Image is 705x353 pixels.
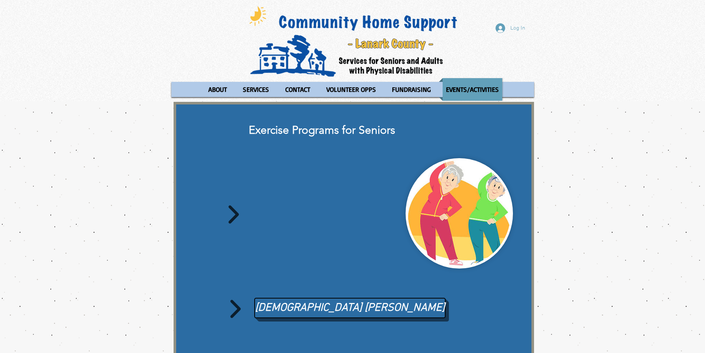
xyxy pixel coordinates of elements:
[282,78,313,101] p: CONTACT
[239,78,272,101] p: SERVICES
[249,123,395,137] span: Exercise Programs for Seniors
[236,78,276,101] a: SERVICES
[385,78,437,101] a: FUNDRAISING
[255,300,445,316] span: [DEMOGRAPHIC_DATA] [PERSON_NAME]
[408,160,511,266] img: exercise-class.jpg
[439,78,506,101] a: EVENTS/ACTIVITIES
[389,78,434,101] p: FUNDRAISING
[201,78,234,101] a: ABOUT
[319,78,383,101] a: VOLUNTEER OPPS
[508,24,528,32] span: Log In
[443,78,502,101] p: EVENTS/ACTIVITIES
[254,298,446,318] a: Taoist Tai Chi
[171,78,534,101] nav: Site
[278,78,318,101] a: CONTACT
[490,21,530,35] button: Log In
[323,78,379,101] p: VOLUNTEER OPPS
[205,78,230,101] p: ABOUT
